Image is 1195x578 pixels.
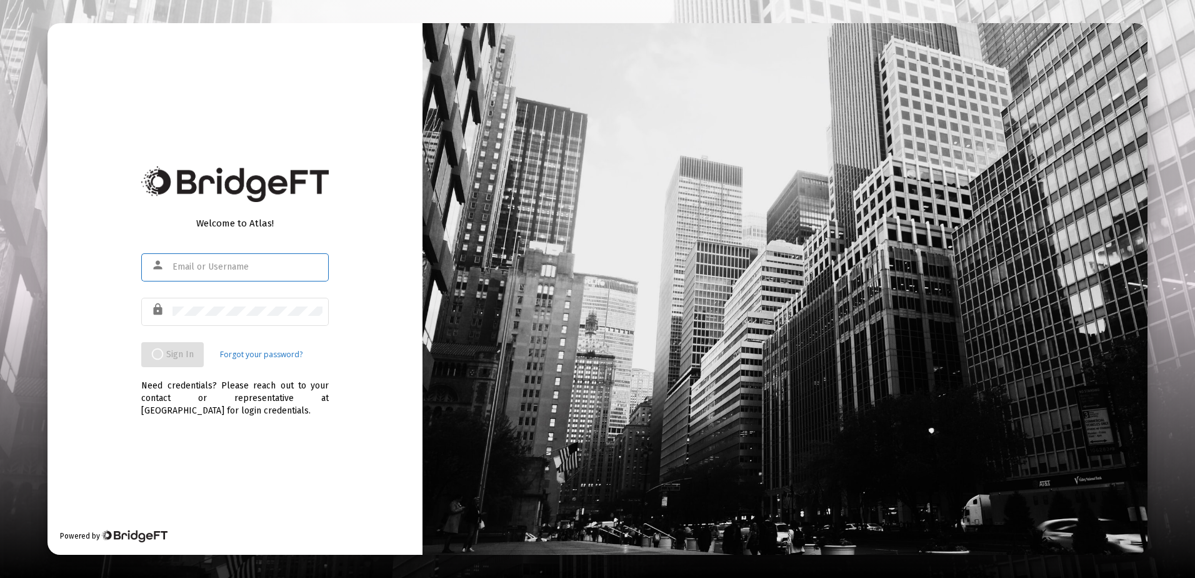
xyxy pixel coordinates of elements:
img: Bridge Financial Technology Logo [101,530,167,542]
img: Bridge Financial Technology Logo [141,166,329,202]
div: Welcome to Atlas! [141,217,329,230]
div: Powered by [60,530,167,542]
mat-icon: lock [151,302,166,317]
mat-icon: person [151,258,166,273]
div: Need credentials? Please reach out to your contact or representative at [GEOGRAPHIC_DATA] for log... [141,367,329,417]
button: Sign In [141,342,204,367]
a: Forgot your password? [220,348,302,361]
input: Email or Username [172,262,322,272]
span: Sign In [151,349,194,360]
